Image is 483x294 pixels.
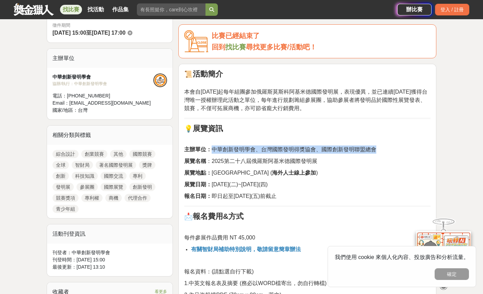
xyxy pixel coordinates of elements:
img: d2146d9a-e6f6-4337-9592-8cefde37ba6b.png [416,231,471,277]
span: ：2025第二十八屆俄羅斯阿基米德國際發明展 [184,158,317,164]
div: 登入 / 註冊 [435,4,469,15]
span: 台灣 [78,107,87,113]
span: 國家/地區： [52,107,78,113]
a: 其他 [110,150,127,158]
strong: 有關智財局補助特別說明，敬請留意簡章辦法 [191,246,301,252]
div: 活動刊登資訊 [47,224,173,244]
a: 青少年組 [52,205,79,213]
a: 辦比賽 [397,4,432,15]
a: 創業競賽 [81,150,107,158]
a: 專利權 [81,194,103,202]
a: 找比賽 [60,5,82,14]
strong: 展覽地點： [184,170,212,176]
div: 刊登者： 中華創新發明學會 [52,249,167,256]
div: 中華創新發明學會 [52,73,153,81]
a: 全球 [52,161,69,169]
strong: 海外人士線上參加 [272,170,316,176]
div: 最後更新： [DATE] 13:10 [52,263,167,271]
span: [DATE](二)~[DATE](四) [184,181,268,187]
span: 即日起至[DATE](五)前截止 [184,193,276,199]
span: 尋找更多比賽/活動吧！ [246,43,317,51]
a: 創新 [52,172,69,180]
a: 國際競賽 [129,150,155,158]
strong: 📜 [184,70,193,78]
span: 中華創新發明學會、台灣國際發明得獎協會、國際創新發明聯盟總會 [184,146,376,152]
span: [DATE] 17:00 [92,30,125,36]
button: 確定 [435,268,469,280]
a: 找比賽 [225,43,246,51]
div: 主辦單位 [47,49,173,68]
a: 綜合設計 [52,150,79,158]
h2: 💡 [184,124,431,133]
span: [DATE] 15:00 [52,30,86,36]
span: 徵件期間 [52,23,70,28]
a: 作品集 [109,5,131,14]
div: 電話： [PHONE_NUMBER] [52,92,153,99]
img: Icon [184,30,208,52]
input: 有長照挺你，care到心坎裡！青春出手，拍出照顧 影音徵件活動 [137,3,205,16]
div: Email： [EMAIL_ADDRESS][DOMAIN_NAME] [52,99,153,107]
div: 刊登時間： [DATE] 15:00 [52,256,167,263]
span: 1.中英文報名表及摘要 (務必以WORD檔寄出，勿自行轉檔) [184,280,327,286]
a: 商機 [105,194,122,202]
a: 獎牌 [139,161,155,169]
strong: 展覽日期： [184,181,212,187]
strong: 📩 [184,213,193,220]
a: 競賽獎項 [52,194,79,202]
strong: 展覽名稱 [184,158,206,164]
span: 本會自[DATE]起每年組團參加俄羅斯莫斯科阿基米德國際發明展，表現優異，並已連續[DATE]獲得台灣唯一授權辦理此活動之單位，每年進行規劃籌組參展團，協助參展者將發明品於國際性展覽發表、競賽，... [184,89,427,111]
strong: 活動簡介 [193,70,223,78]
strong: 主辦單位： [184,146,212,152]
div: 比賽已經結束了 [212,30,431,42]
a: 專利 [129,172,146,180]
strong: 報名日期： [184,193,212,199]
span: 報名資料：(請點選自行下載) [184,269,254,274]
strong: 展覽資訊 [193,124,223,133]
span: [GEOGRAPHIC_DATA] ( ) [184,170,318,176]
span: 回到 [212,43,225,51]
a: 著名國際發明展 [96,161,136,169]
a: 國際交流 [101,172,127,180]
a: 代理合作 [125,194,151,202]
span: 每件參展作品費用 NT 45,000 [184,235,255,240]
a: 參展團 [76,183,98,191]
strong: 報名費用&方式 [193,212,244,221]
a: 創新發明 [129,183,155,191]
a: 科技知識 [72,172,98,180]
a: 智財局 [72,161,93,169]
span: 至 [86,30,92,36]
div: 協辦/執行： 中華創新發明學會 [52,81,153,87]
div: 相關分類與標籤 [47,126,173,145]
a: 找活動 [85,5,107,14]
a: 發明展 [52,183,74,191]
a: 國際展覽 [101,183,127,191]
span: 我們使用 cookie 來個人化內容、投放廣告和分析流量。 [335,254,469,260]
